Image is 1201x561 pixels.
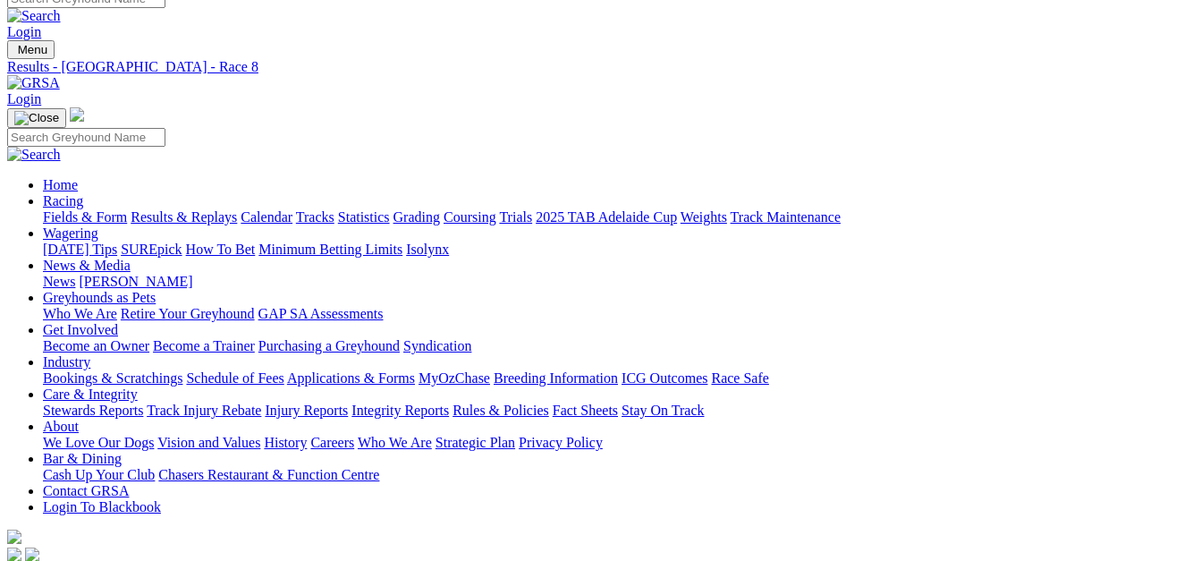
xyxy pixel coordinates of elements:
a: Greyhounds as Pets [43,290,156,305]
a: Become a Trainer [153,338,255,353]
input: Search [7,128,165,147]
a: Become an Owner [43,338,149,353]
a: Isolynx [406,242,449,257]
a: Login [7,24,41,39]
a: SUREpick [121,242,182,257]
img: Search [7,8,61,24]
a: Results & Replays [131,209,237,225]
div: Care & Integrity [43,403,1194,419]
a: Racing [43,193,83,208]
span: Menu [18,43,47,56]
a: History [264,435,307,450]
a: Purchasing a Greyhound [258,338,400,353]
a: Track Maintenance [731,209,841,225]
button: Toggle navigation [7,108,66,128]
div: Wagering [43,242,1194,258]
div: News & Media [43,274,1194,290]
a: Strategic Plan [436,435,515,450]
img: Close [14,111,59,125]
a: Track Injury Rebate [147,403,261,418]
a: [PERSON_NAME] [79,274,192,289]
a: Bookings & Scratchings [43,370,182,386]
div: Industry [43,370,1194,387]
a: Breeding Information [494,370,618,386]
a: Care & Integrity [43,387,138,402]
a: Calendar [241,209,292,225]
a: Schedule of Fees [186,370,283,386]
a: Who We Are [43,306,117,321]
a: Trials [499,209,532,225]
a: Coursing [444,209,496,225]
img: logo-grsa-white.png [7,530,21,544]
a: Integrity Reports [351,403,449,418]
a: Results - [GEOGRAPHIC_DATA] - Race 8 [7,59,1194,75]
a: Login To Blackbook [43,499,161,514]
a: MyOzChase [419,370,490,386]
a: Fields & Form [43,209,127,225]
a: Bar & Dining [43,451,122,466]
button: Toggle navigation [7,40,55,59]
a: Vision and Values [157,435,260,450]
a: How To Bet [186,242,256,257]
a: Who We Are [358,435,432,450]
a: Careers [310,435,354,450]
a: GAP SA Assessments [258,306,384,321]
a: Login [7,91,41,106]
a: Statistics [338,209,390,225]
a: [DATE] Tips [43,242,117,257]
a: Home [43,177,78,192]
a: Syndication [403,338,471,353]
a: Injury Reports [265,403,348,418]
a: Industry [43,354,90,370]
a: Cash Up Your Club [43,467,155,482]
a: Race Safe [711,370,768,386]
a: Weights [681,209,727,225]
a: Retire Your Greyhound [121,306,255,321]
a: News [43,274,75,289]
div: About [43,435,1194,451]
a: Chasers Restaurant & Function Centre [158,467,379,482]
div: Bar & Dining [43,467,1194,483]
a: News & Media [43,258,131,273]
div: Greyhounds as Pets [43,306,1194,322]
a: Grading [393,209,440,225]
a: We Love Our Dogs [43,435,154,450]
div: Get Involved [43,338,1194,354]
a: Applications & Forms [287,370,415,386]
img: logo-grsa-white.png [70,107,84,122]
a: Minimum Betting Limits [258,242,402,257]
a: Fact Sheets [553,403,618,418]
a: ICG Outcomes [622,370,707,386]
a: Privacy Policy [519,435,603,450]
a: Rules & Policies [452,403,549,418]
div: Racing [43,209,1194,225]
a: About [43,419,79,434]
a: Stay On Track [622,403,704,418]
a: Stewards Reports [43,403,143,418]
a: 2025 TAB Adelaide Cup [536,209,677,225]
a: Contact GRSA [43,483,129,498]
a: Get Involved [43,322,118,337]
img: GRSA [7,75,60,91]
img: Search [7,147,61,163]
a: Tracks [296,209,334,225]
a: Wagering [43,225,98,241]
